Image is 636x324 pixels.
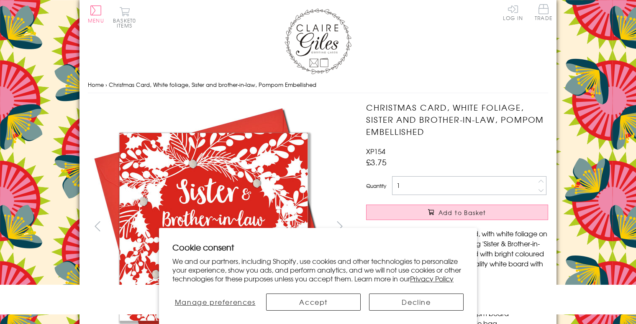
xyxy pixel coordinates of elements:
a: Log In [503,4,523,20]
a: Trade [535,4,552,22]
label: Quantity [366,182,386,190]
span: Manage preferences [175,297,256,307]
button: prev [88,217,107,235]
button: Manage preferences [172,294,258,311]
span: 0 items [117,17,136,29]
a: Home [88,81,104,89]
span: Add to Basket [439,208,486,217]
span: › [105,81,107,89]
span: Menu [88,17,104,24]
span: £3.75 [366,156,387,168]
a: Privacy Policy [410,273,454,283]
p: We and our partners, including Shopify, use cookies and other technologies to personalize your ex... [172,257,464,283]
button: Add to Basket [366,205,548,220]
h2: Cookie consent [172,241,464,253]
button: Menu [88,5,104,23]
span: XP154 [366,146,385,156]
span: Trade [535,4,552,20]
img: Claire Giles Greetings Cards [285,8,351,74]
nav: breadcrumbs [88,76,548,94]
button: Basket0 items [113,7,136,28]
button: Decline [369,294,464,311]
span: Christmas Card, White foliage, Sister and brother-in-law, Pompom Embellished [109,81,316,89]
button: next [331,217,349,235]
button: Accept [266,294,361,311]
h1: Christmas Card, White foliage, Sister and brother-in-law, Pompom Embellished [366,101,548,137]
